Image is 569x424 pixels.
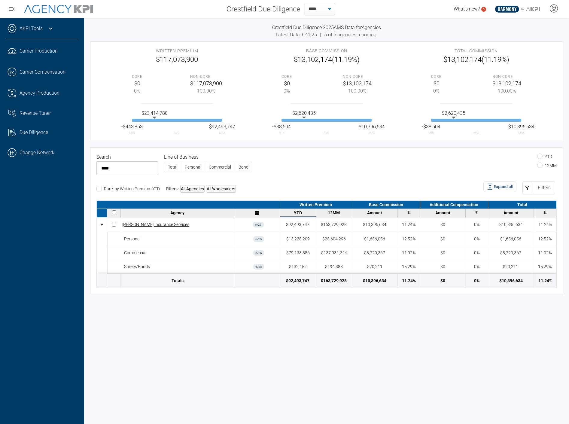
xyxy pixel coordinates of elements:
span: Due Diligence [20,129,48,136]
div: Additional Compensation [420,201,488,209]
h3: Written Premium [132,48,222,54]
div: Agency [122,210,233,215]
div: Amount [354,210,396,215]
span: Avg [324,130,329,135]
div: % [467,210,486,215]
div: Non-core [343,74,372,79]
div: • [100,219,104,230]
button: Filters [522,181,555,194]
div: 6 / 25 [253,250,264,256]
div: $10,396,634 [363,221,386,228]
div: 12.52% [538,236,552,242]
span: Avg [174,130,180,135]
div: $0 [440,278,445,284]
div: 11.02% [402,250,415,256]
div: 11.24% [402,221,415,228]
span: Average value [442,110,465,117]
div: $0 [440,250,445,256]
div: 15.29% [402,264,415,270]
div: $10,396,634 [499,278,523,284]
a: [PERSON_NAME] Insurance Services [122,221,189,228]
div: Total [488,201,556,209]
div: Surety/Bonds [124,264,233,270]
label: Commercial [205,162,235,172]
span: Min [279,130,284,135]
span: Latest Data: 6-2025 [276,32,317,38]
h3: Total Commission [431,48,521,54]
legend: Line of Business [164,154,252,161]
div: $13,102,174 [492,79,521,87]
div: $1,656,056 [500,236,521,242]
img: AgencyKPI [24,5,93,14]
button: Expand all [483,181,516,192]
span: Carrier Production [20,47,58,55]
div: Commercial [124,250,233,256]
div: | [90,31,563,38]
span: Crestfield Due Diligence [272,25,323,30]
div: 100.00% [343,87,372,95]
div: All Wholesalers [206,185,236,193]
div: $132,152 [289,264,307,270]
span: Min value [272,123,291,130]
span: Avg [473,130,479,135]
span: Crestfield Due Diligence [227,4,300,14]
div: 0% [474,250,479,256]
span: 12 months data from the last reported month [328,210,340,215]
div: $10,396,634 [363,278,386,284]
div: Filters [533,181,555,194]
span: Average value [141,110,168,117]
span: Min [129,130,135,135]
div: $0 [440,221,445,228]
div: 100.00% [492,87,521,95]
div: $25,604,296 [322,236,346,242]
div: 0% [431,87,442,95]
div: All Agencies [180,185,205,193]
div: 6 / 25 [253,236,264,242]
div: 11.02% [538,250,552,256]
div: 0% [281,87,292,95]
div: 0% [474,236,479,242]
span: 5 of 5 agencies reporting. [324,32,378,38]
div: Base Commission [352,201,420,209]
div: $137,931,244 [321,250,347,256]
span: Revenue Tuner [20,110,51,117]
text: 5 [483,8,485,11]
div: Core [281,74,292,79]
span: 2025 AMS Data for Agencies [323,25,381,30]
div: Written Premium [280,201,352,209]
div: 11.24% [538,278,552,284]
div: $20,211 [503,264,518,270]
div: 100.00% [190,87,222,95]
div: Amount [490,210,532,215]
div: Non-core [492,74,521,79]
div: 11.24% [402,278,416,284]
div: 6 / 25 [253,264,264,270]
div: $0 [281,79,292,87]
div: $20,211 [367,264,382,270]
span: Totals: [172,278,185,284]
div: YTD [281,210,314,215]
div: Core [132,74,142,79]
div: $1,656,056 [364,236,385,242]
label: Search [96,154,113,161]
div: $8,720,367 [500,250,521,256]
div: $0 [440,236,445,242]
span: Min [428,130,434,135]
a: 5 [481,7,486,12]
div: $13,228,209 [286,236,310,242]
div: $0 [431,79,442,87]
div: $117,073,900 [132,54,222,65]
div: 12.52% [402,236,415,242]
a: AKPI Tools [20,25,43,32]
div: $13,102,174 (11.19%) [281,54,372,65]
div: $10,396,634 [499,221,523,228]
div: 0% [474,278,479,284]
div: $194,388 [325,264,343,270]
div: % [399,210,418,215]
span: Max value [508,123,534,130]
div: $163,729,928 [321,278,347,284]
div: % [535,210,555,215]
span: What's new? [454,6,480,12]
div: Personal [124,236,233,242]
label: Personal [181,162,205,172]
